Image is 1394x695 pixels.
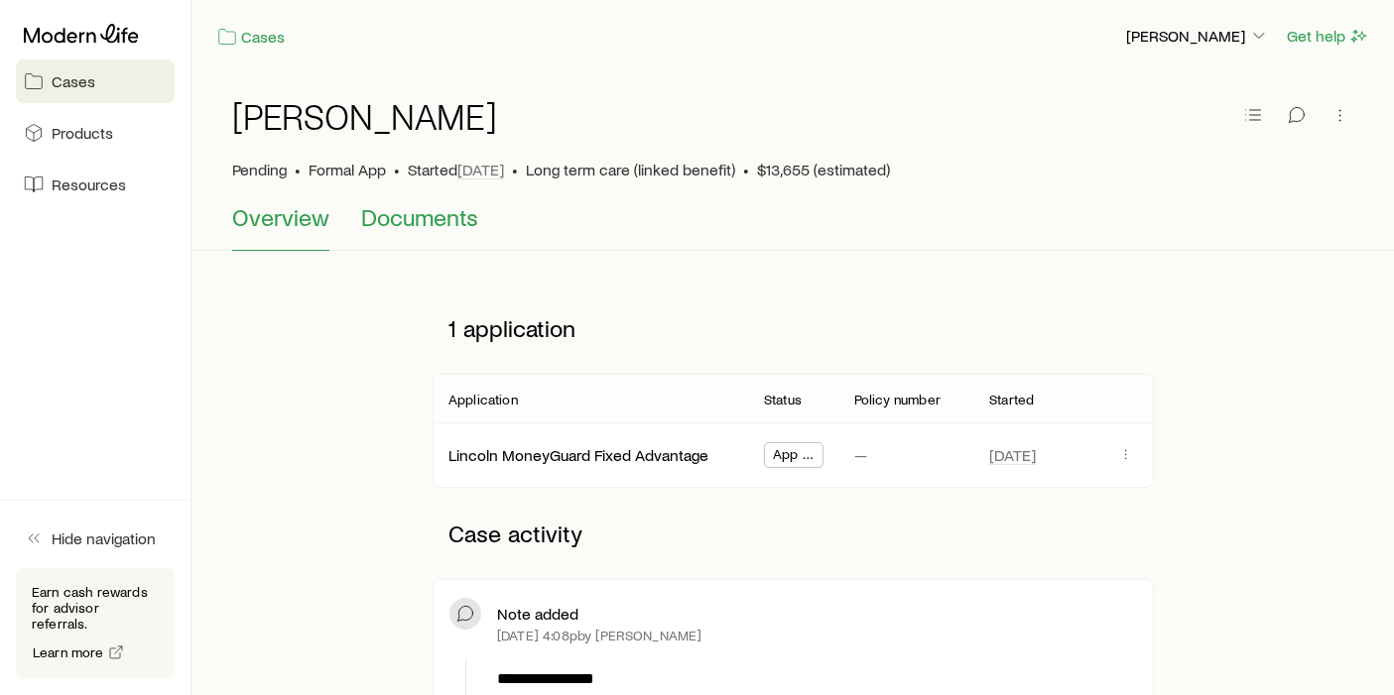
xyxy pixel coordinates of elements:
[16,111,175,155] a: Products
[764,392,802,407] p: Status
[433,504,1154,563] p: Case activity
[361,203,478,231] span: Documents
[773,446,815,467] span: App Submitted
[309,160,386,179] span: Formal App
[408,160,504,179] p: Started
[232,96,497,136] h1: [PERSON_NAME]
[232,203,329,231] span: Overview
[448,445,708,464] a: Lincoln MoneyGuard Fixed Advantage
[989,392,1034,407] p: Started
[497,628,701,643] p: [DATE] 4:08p by [PERSON_NAME]
[33,645,104,659] span: Learn more
[32,584,159,632] p: Earn cash rewards for advisor referrals.
[526,160,735,179] span: Long term care (linked benefit)
[16,568,175,679] div: Earn cash rewards for advisor referrals.Learn more
[216,26,286,49] a: Cases
[457,160,504,179] span: [DATE]
[16,517,175,560] button: Hide navigation
[394,160,400,179] span: •
[512,160,518,179] span: •
[52,71,95,91] span: Cases
[757,160,890,179] span: $13,655 (estimated)
[743,160,749,179] span: •
[16,163,175,206] a: Resources
[854,392,941,407] p: Policy number
[232,160,287,179] p: Pending
[295,160,301,179] span: •
[448,392,518,407] p: Application
[52,123,113,143] span: Products
[1125,25,1270,49] button: [PERSON_NAME]
[232,203,1354,251] div: Case details tabs
[1126,26,1269,46] p: [PERSON_NAME]
[16,59,175,103] a: Cases
[854,445,867,465] p: —
[52,174,126,194] span: Resources
[1286,25,1370,48] button: Get help
[497,604,578,624] p: Note added
[433,298,1154,358] p: 1 application
[989,445,1036,465] span: [DATE]
[448,445,708,466] div: Lincoln MoneyGuard Fixed Advantage
[52,528,156,548] span: Hide navigation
